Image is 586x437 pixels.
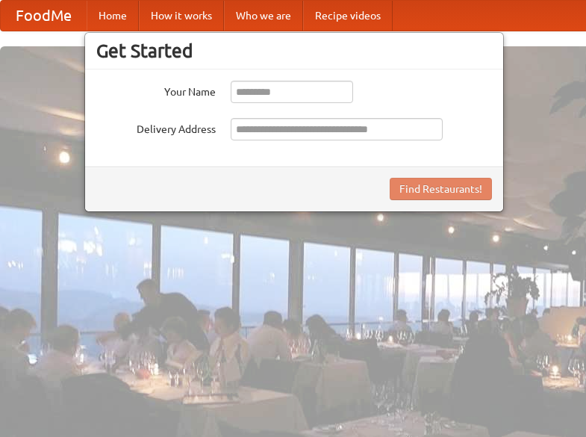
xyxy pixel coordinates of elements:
[96,118,216,137] label: Delivery Address
[87,1,139,31] a: Home
[303,1,393,31] a: Recipe videos
[390,178,492,200] button: Find Restaurants!
[139,1,224,31] a: How it works
[96,81,216,99] label: Your Name
[224,1,303,31] a: Who we are
[96,40,492,62] h3: Get Started
[1,1,87,31] a: FoodMe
